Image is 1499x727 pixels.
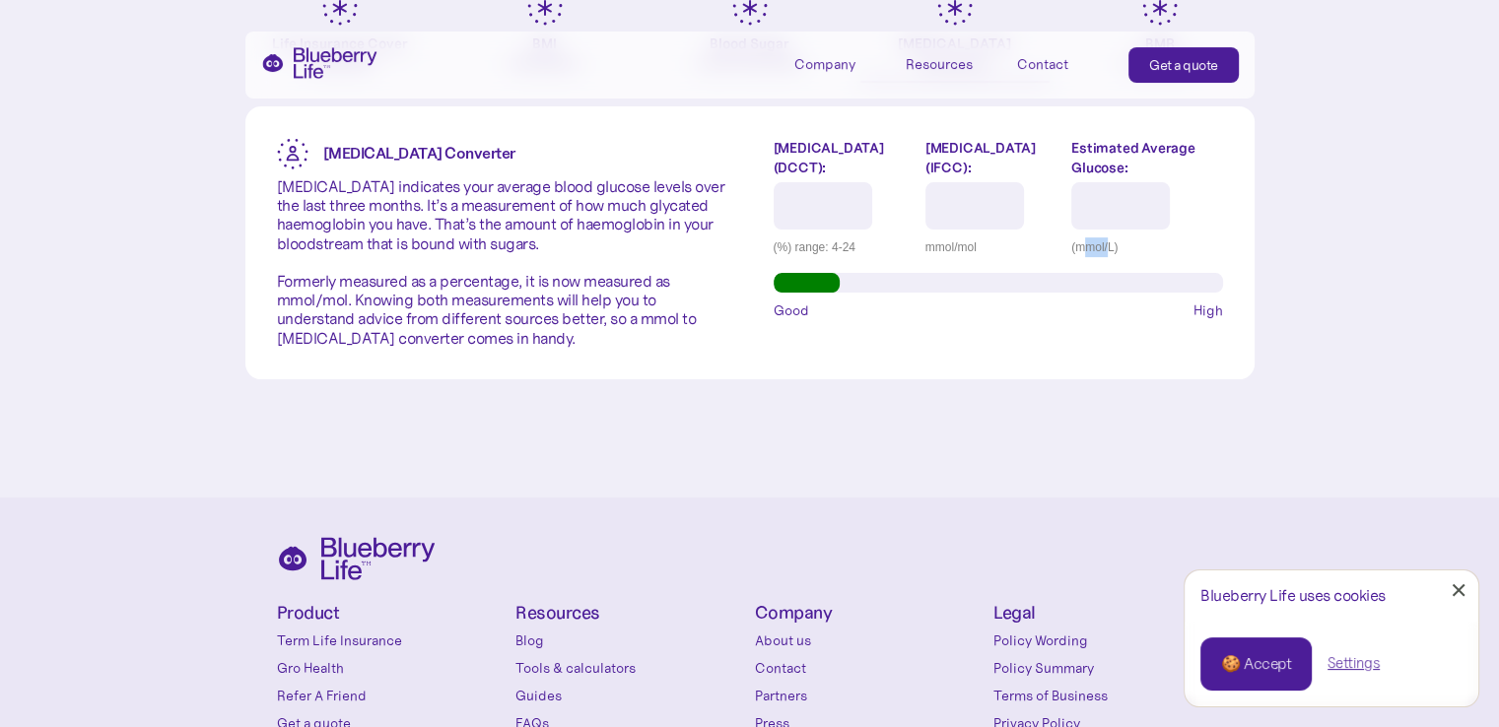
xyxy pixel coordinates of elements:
[515,604,745,623] h4: Resources
[515,686,745,705] a: Guides
[1328,653,1380,674] a: Settings
[755,658,985,678] a: Contact
[1221,653,1291,675] div: 🍪 Accept
[1200,637,1312,691] a: 🍪 Accept
[906,47,994,80] div: Resources
[755,630,985,650] a: About us
[1071,138,1222,177] label: Estimated Average Glucose:
[794,56,855,73] div: Company
[774,237,911,257] div: (%) range: 4-24
[277,177,726,348] p: [MEDICAL_DATA] indicates your average blood glucose levels over the last three months. It’s a mea...
[993,686,1223,705] a: Terms of Business
[755,604,985,623] h4: Company
[261,47,377,79] a: home
[1439,570,1478,610] a: Close Cookie Popup
[794,47,883,80] div: Company
[993,630,1223,650] a: Policy Wording
[774,300,809,320] span: Good
[1071,237,1222,257] div: (mmol/L)
[277,658,507,678] a: Gro Health
[1200,586,1463,605] div: Blueberry Life uses cookies
[277,686,507,705] a: Refer A Friend
[1128,47,1239,83] a: Get a quote
[993,658,1223,678] a: Policy Summary
[1017,47,1106,80] a: Contact
[774,138,911,177] label: [MEDICAL_DATA] (DCCT):
[906,56,973,73] div: Resources
[515,630,745,650] a: Blog
[1193,300,1223,320] span: High
[515,658,745,678] a: Tools & calculators
[925,237,1056,257] div: mmol/mol
[755,686,985,705] a: Partners
[277,630,507,650] a: Term Life Insurance
[245,33,435,73] div: Life Insurance Cover Calculator
[1017,56,1068,73] div: Contact
[1149,55,1218,75] div: Get a quote
[925,138,1056,177] label: [MEDICAL_DATA] (IFCC):
[993,604,1223,623] h4: Legal
[1459,590,1460,591] div: Close Cookie Popup
[277,604,507,623] h4: Product
[323,143,515,163] strong: [MEDICAL_DATA] Converter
